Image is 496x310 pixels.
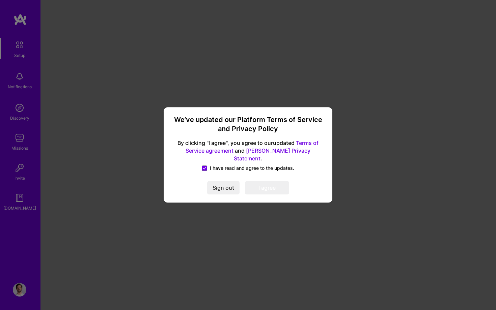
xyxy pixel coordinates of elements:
[234,147,310,162] a: [PERSON_NAME] Privacy Statement
[172,115,324,134] h3: We’ve updated our Platform Terms of Service and Privacy Policy
[207,181,240,195] button: Sign out
[172,139,324,162] span: By clicking "I agree", you agree to our updated and .
[186,139,319,154] a: Terms of Service agreement
[210,165,294,172] span: I have read and agree to the updates.
[245,181,289,195] button: I agree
